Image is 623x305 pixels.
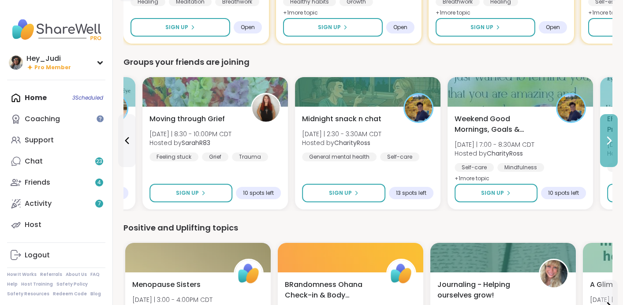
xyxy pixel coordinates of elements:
[405,94,432,122] img: CharityRoss
[540,260,567,287] img: MarciLotter
[25,114,60,124] div: Coaching
[100,94,127,122] img: Jill_LadyOfTheMountain
[202,152,228,161] div: Grief
[557,94,585,122] img: CharityRoss
[132,279,201,290] span: Menopause Sisters
[548,190,579,197] span: 10 spots left
[7,14,105,45] img: ShareWell Nav Logo
[25,156,43,166] div: Chat
[318,23,341,31] span: Sign Up
[302,184,385,202] button: Sign Up
[393,24,407,31] span: Open
[7,108,105,130] a: Coaching
[481,189,504,197] span: Sign Up
[302,152,377,161] div: General mental health
[7,214,105,235] a: Host
[455,149,534,158] span: Hosted by
[380,152,419,161] div: Self-care
[329,189,352,197] span: Sign Up
[182,138,210,147] b: SarahR83
[25,199,52,208] div: Activity
[7,272,37,278] a: How It Works
[149,184,232,202] button: Sign Up
[132,295,224,304] span: [DATE] | 3:00 - 4:00PM CDT
[149,130,231,138] span: [DATE] | 8:30 - 10:00PM CDT
[470,23,493,31] span: Sign Up
[7,281,18,287] a: Help
[7,245,105,266] a: Logout
[96,158,102,165] span: 23
[334,138,370,147] b: CharityRoss
[25,135,54,145] div: Support
[7,172,105,193] a: Friends4
[131,18,230,37] button: Sign Up
[302,114,381,124] span: Midnight snack n chat
[149,138,231,147] span: Hosted by
[455,184,537,202] button: Sign Up
[25,220,41,230] div: Host
[497,163,544,172] div: Mindfulness
[7,291,49,297] a: Safety Resources
[98,200,101,208] span: 7
[25,250,50,260] div: Logout
[436,18,535,37] button: Sign Up
[285,279,377,301] span: BRandomness Ohana Check-in & Body Doubling
[123,222,612,234] div: Positive and Uplifting topics
[149,152,198,161] div: Feeling stuck
[487,149,523,158] b: CharityRoss
[56,281,88,287] a: Safety Policy
[90,291,101,297] a: Blog
[7,130,105,151] a: Support
[396,190,426,197] span: 13 spots left
[66,272,87,278] a: About Us
[149,114,225,124] span: Moving through Grief
[26,54,71,63] div: Hey_Judi
[25,178,50,187] div: Friends
[455,140,534,149] span: [DATE] | 7:00 - 8:30AM CDT
[97,179,101,186] span: 4
[252,94,280,122] img: SarahR83
[176,189,199,197] span: Sign Up
[302,130,381,138] span: [DATE] | 2:30 - 3:30AM CDT
[232,152,268,161] div: Trauma
[165,23,188,31] span: Sign Up
[7,193,105,214] a: Activity7
[243,190,274,197] span: 10 spots left
[53,291,87,297] a: Redeem Code
[21,281,53,287] a: Host Training
[97,115,104,122] iframe: Spotlight
[283,18,383,37] button: Sign Up
[7,151,105,172] a: Chat23
[241,24,255,31] span: Open
[388,260,415,287] img: ShareWell
[9,56,23,70] img: Hey_Judi
[302,138,381,147] span: Hosted by
[235,260,262,287] img: ShareWell
[455,114,546,135] span: Weekend Good Mornings, Goals & Gratitude's
[546,24,560,31] span: Open
[123,56,612,68] div: Groups your friends are joining
[455,163,494,172] div: Self-care
[437,279,529,301] span: Journaling - Helping ourselves grow!
[40,272,62,278] a: Referrals
[90,272,100,278] a: FAQ
[34,64,71,71] span: Pro Member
